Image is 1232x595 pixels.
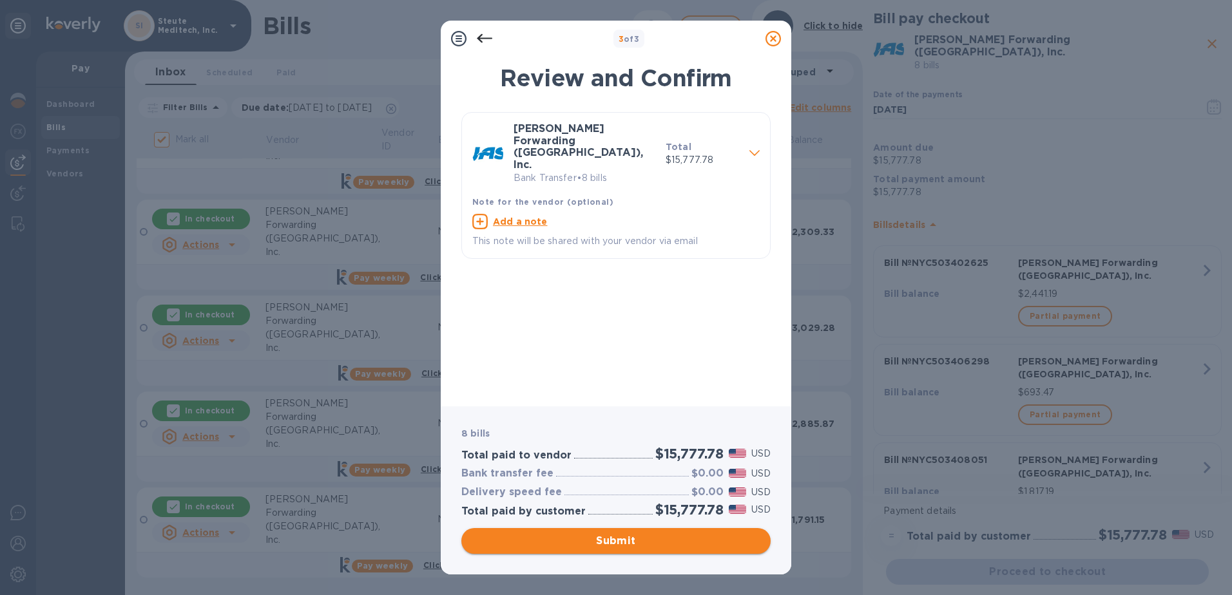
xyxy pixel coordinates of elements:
[461,505,586,518] h3: Total paid by customer
[472,197,613,207] b: Note for the vendor (optional)
[619,34,624,44] span: 3
[655,446,724,462] h2: $15,777.78
[461,64,771,91] h1: Review and Confirm
[461,486,562,498] h3: Delivery speed fee
[691,486,724,498] h3: $0.00
[751,467,771,480] p: USD
[666,142,691,152] b: Total
[472,533,760,549] span: Submit
[751,447,771,460] p: USD
[729,449,746,458] img: USD
[472,234,760,248] p: This note will be shared with your vendor via email
[461,428,490,439] b: 8 bills
[691,467,724,480] h3: $0.00
[751,486,771,499] p: USD
[751,503,771,516] p: USD
[729,469,746,478] img: USD
[514,122,643,171] b: [PERSON_NAME] Forwarding ([GEOGRAPHIC_DATA]), Inc.
[729,487,746,496] img: USD
[493,216,548,227] u: Add a note
[461,467,553,480] h3: Bank transfer fee
[514,171,655,185] p: Bank Transfer • 8 bills
[666,153,739,167] p: $15,777.78
[729,505,746,514] img: USD
[619,34,640,44] b: of 3
[461,528,771,554] button: Submit
[655,502,724,518] h2: $15,777.78
[461,449,572,462] h3: Total paid to vendor
[472,123,760,248] div: [PERSON_NAME] Forwarding ([GEOGRAPHIC_DATA]), Inc.Bank Transfer•8 billsTotal$15,777.78Note for th...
